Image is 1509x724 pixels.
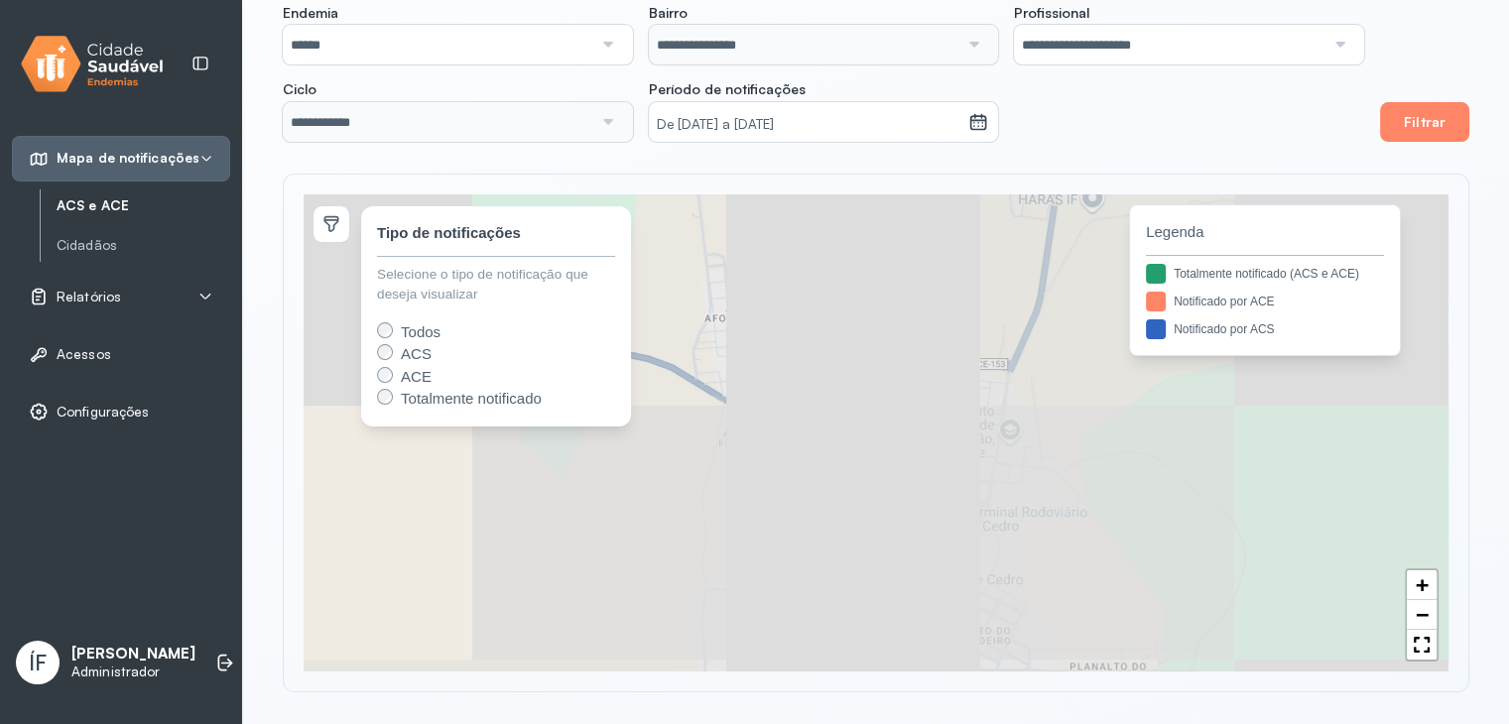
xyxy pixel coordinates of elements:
[1174,320,1274,338] div: Notificado por ACS
[1146,221,1384,244] span: Legenda
[649,80,806,98] span: Período de notificações
[57,346,111,363] span: Acessos
[401,323,440,340] span: Todos
[401,368,432,385] span: ACE
[1416,572,1429,597] span: +
[1407,570,1437,600] a: Zoom in
[57,193,230,218] a: ACS e ACE
[401,390,542,407] span: Totalmente notificado
[1407,630,1437,660] a: Full Screen
[57,150,199,167] span: Mapa de notificações
[57,197,230,214] a: ACS e ACE
[1174,265,1359,283] div: Totalmente notificado (ACS e ACE)
[29,344,213,364] a: Acessos
[283,80,316,98] span: Ciclo
[1380,102,1469,142] button: Filtrar
[283,4,338,22] span: Endemia
[29,402,213,422] a: Configurações
[29,650,47,675] span: ÍF
[71,664,195,680] p: Administrador
[71,645,195,664] p: [PERSON_NAME]
[1416,602,1429,627] span: −
[57,237,230,254] a: Cidadãos
[21,32,164,96] img: logo.svg
[1174,293,1274,310] div: Notificado por ACE
[377,265,615,305] div: Selecione o tipo de notificação que deseja visualizar
[649,4,688,22] span: Bairro
[1407,600,1437,630] a: Zoom out
[1014,4,1089,22] span: Profissional
[657,115,960,135] small: De [DATE] a [DATE]
[57,404,149,421] span: Configurações
[401,345,432,362] span: ACS
[57,289,121,305] span: Relatórios
[57,233,230,258] a: Cidadãos
[377,222,521,245] div: Tipo de notificações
